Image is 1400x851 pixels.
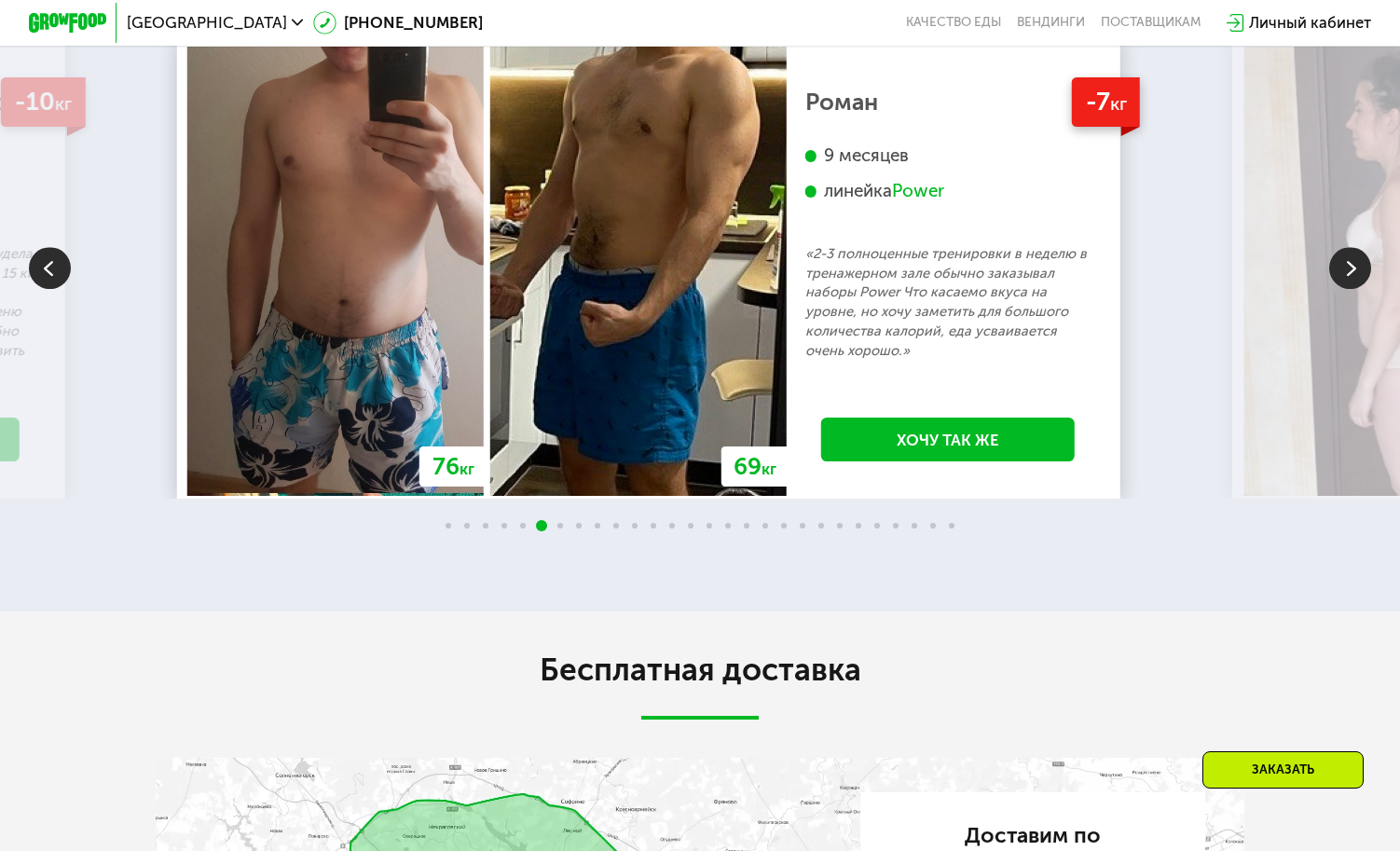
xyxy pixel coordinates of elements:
div: Личный кабинет [1249,11,1371,34]
div: 69 [721,446,789,487]
div: линейка [805,180,1091,202]
span: кг [55,92,72,115]
a: Хочу так же [821,418,1074,461]
div: 9 месяцев [805,144,1091,167]
div: -7 [1072,77,1140,127]
div: Заказать [1202,751,1364,789]
div: Роман [805,93,1091,113]
a: [PHONE_NUMBER] [313,11,483,34]
div: -10 [1,77,85,127]
span: кг [762,460,776,478]
p: «2-3 полноценные тренировки в неделю в тренажерном зале обычно заказывал наборы Power Что касаемо... [805,244,1091,361]
img: Slide left [29,247,71,289]
a: Вендинги [1017,15,1085,31]
div: поставщикам [1101,15,1201,31]
span: кг [460,460,474,478]
span: [GEOGRAPHIC_DATA] [127,15,287,31]
div: 76 [419,446,487,487]
span: кг [1110,92,1127,115]
div: Power [892,180,944,202]
h2: Бесплатная доставка [156,652,1244,691]
a: Качество еды [906,15,1001,31]
img: Slide right [1329,247,1371,289]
